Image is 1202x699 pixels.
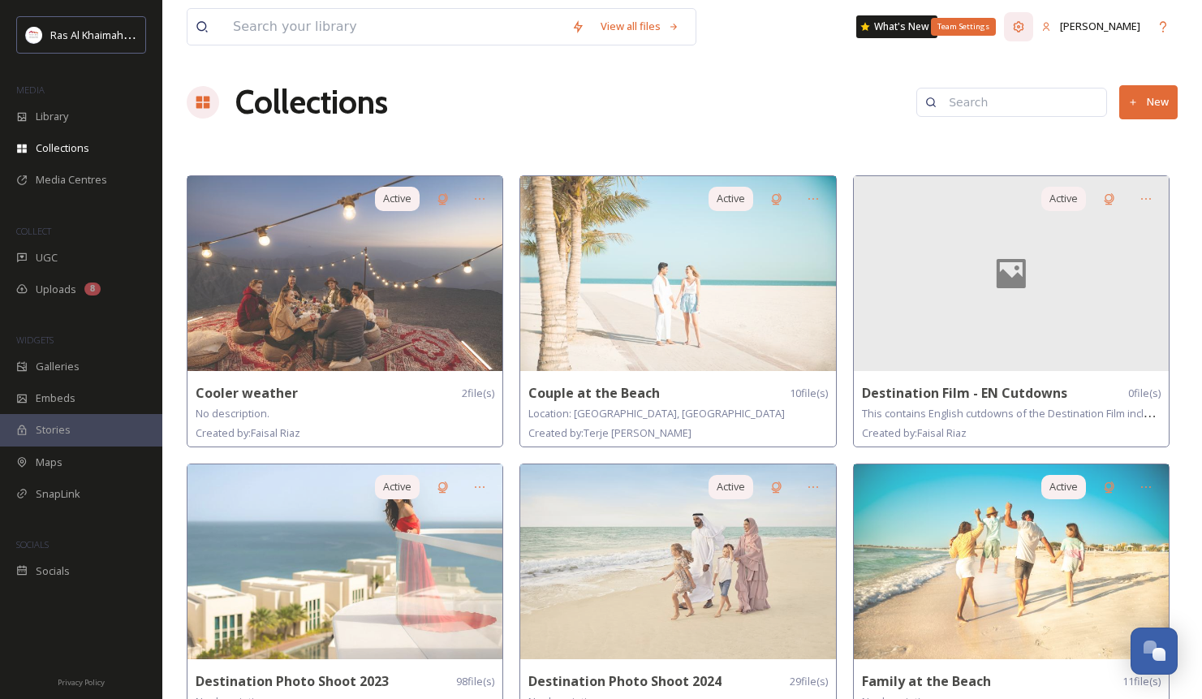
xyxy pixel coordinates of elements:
span: SOCIALS [16,538,49,550]
a: View all files [592,11,687,42]
span: Active [717,479,745,494]
span: Privacy Policy [58,677,105,688]
span: SnapLink [36,486,80,502]
span: No description. [196,406,269,421]
span: Active [1049,479,1078,494]
a: Privacy Policy [58,671,105,691]
a: [PERSON_NAME] [1033,11,1148,42]
div: 8 [84,283,101,296]
span: [PERSON_NAME] [1060,19,1140,33]
span: Collections [36,140,89,156]
span: Created by: Terje [PERSON_NAME] [528,425,691,440]
span: Stories [36,422,71,438]
span: Maps [36,455,62,470]
button: New [1119,85,1178,119]
span: Active [1049,191,1078,206]
span: UGC [36,250,58,265]
span: Media Centres [36,172,107,188]
span: Library [36,109,68,124]
strong: Cooler weather [196,384,298,402]
div: Team Settings [931,18,996,36]
a: What's New [856,15,937,38]
span: MEDIA [16,84,45,96]
strong: Family at the Beach [862,672,991,690]
span: Embeds [36,390,75,406]
input: Search [941,86,1098,119]
span: Created by: Faisal Riaz [862,425,967,440]
span: 11 file(s) [1122,674,1161,689]
span: 29 file(s) [790,674,828,689]
img: Logo_RAKTDA_RGB-01.png [26,27,42,43]
span: Galleries [36,359,80,374]
span: Socials [36,563,70,579]
a: Collections [235,78,388,127]
span: 2 file(s) [462,386,494,401]
span: Ras Al Khaimah Tourism Development Authority [50,27,280,42]
img: b247c5c7-76c1-4511-a868-7f05f0ad745b.jpg [520,464,835,659]
span: WIDGETS [16,334,54,346]
span: 10 file(s) [790,386,828,401]
span: Created by: Faisal Riaz [196,425,300,440]
span: Uploads [36,282,76,297]
img: 3fee7373-bc30-4870-881d-a1ce1f855b52.jpg [187,176,502,371]
button: Open Chat [1131,628,1178,675]
span: Active [383,191,411,206]
input: Search your library [225,9,563,45]
strong: Couple at the Beach [528,384,660,402]
img: f0ae1fde-13b4-46c4-80dc-587e454a40a6.jpg [187,464,502,659]
span: Active [383,479,411,494]
strong: Destination Film - EN Cutdowns [862,384,1067,402]
a: Team Settings [1004,12,1033,41]
img: 7e8a814c-968e-46a8-ba33-ea04b7243a5d.jpg [520,176,835,371]
span: Location: [GEOGRAPHIC_DATA], [GEOGRAPHIC_DATA] [528,406,785,421]
span: COLLECT [16,225,51,237]
span: Active [717,191,745,206]
strong: Destination Photo Shoot 2024 [528,672,722,690]
img: 40833ac2-9b7e-441e-9c37-82b00e6b34d8.jpg [854,464,1169,659]
strong: Destination Photo Shoot 2023 [196,672,389,690]
span: 0 file(s) [1128,386,1161,401]
span: 98 file(s) [456,674,494,689]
